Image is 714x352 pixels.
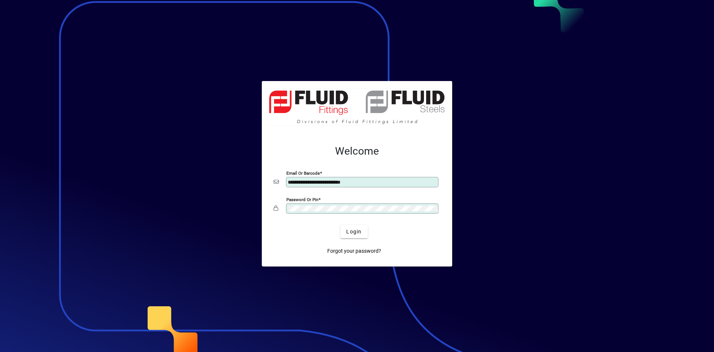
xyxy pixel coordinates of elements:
a: Forgot your password? [324,244,384,258]
span: Login [346,228,361,236]
h2: Welcome [274,145,440,158]
span: Forgot your password? [327,247,381,255]
button: Login [340,225,367,238]
mat-label: Email or Barcode [286,171,320,176]
mat-label: Password or Pin [286,197,318,202]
